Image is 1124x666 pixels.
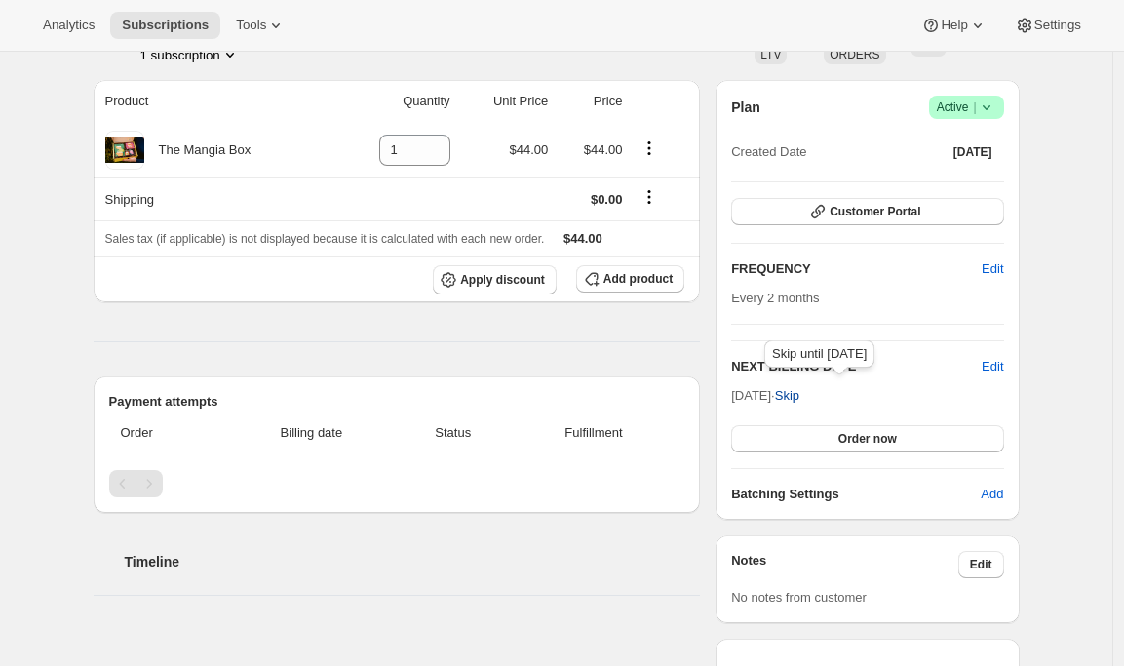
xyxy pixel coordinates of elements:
th: Order [109,411,226,454]
span: Apply discount [460,272,545,288]
button: Edit [982,357,1003,376]
span: Add product [603,271,673,287]
button: Subscriptions [110,12,220,39]
span: Edit [982,259,1003,279]
th: Quantity [333,80,455,123]
span: No notes from customer [731,590,867,605]
button: Help [910,12,998,39]
h2: Payment attempts [109,392,685,411]
button: Analytics [31,12,106,39]
button: Add product [576,265,684,293]
span: $0.00 [591,192,623,207]
button: Tools [224,12,297,39]
button: Order now [731,425,1003,452]
span: Skip [775,386,799,406]
button: Skip [763,380,811,411]
button: Edit [970,254,1015,285]
span: Fulfillment [515,423,673,443]
h2: NEXT BILLING DATE [731,357,982,376]
button: Apply discount [433,265,557,294]
span: Every 2 months [731,291,819,305]
span: $44.00 [584,142,623,157]
h6: Batching Settings [731,485,981,504]
button: Product actions [140,45,240,64]
span: Settings [1034,18,1081,33]
h2: Plan [731,98,760,117]
h3: Notes [731,551,958,578]
span: Billing date [231,423,392,443]
span: Analytics [43,18,95,33]
h2: FREQUENCY [731,259,982,279]
span: Add [981,485,1003,504]
span: Order now [838,431,897,447]
span: Status [404,423,503,443]
div: The Mangia Box [144,140,252,160]
button: [DATE] [942,138,1004,166]
span: Customer Portal [830,204,920,219]
th: Shipping [94,177,334,220]
h2: Timeline [125,552,701,571]
span: Edit [970,557,992,572]
th: Unit Price [456,80,555,123]
span: LTV [760,48,781,61]
span: Active [937,98,996,117]
span: $44.00 [509,142,548,157]
button: Edit [958,551,1004,578]
span: $44.00 [563,231,602,246]
span: Subscriptions [122,18,209,33]
span: [DATE] [953,144,992,160]
span: [DATE] · [731,388,799,403]
th: Product [94,80,334,123]
button: Settings [1003,12,1093,39]
th: Price [554,80,628,123]
span: Sales tax (if applicable) is not displayed because it is calculated with each new order. [105,232,545,246]
nav: Pagination [109,470,685,497]
button: Product actions [634,137,665,159]
span: Created Date [731,142,806,162]
button: Add [969,479,1015,510]
button: Customer Portal [731,198,1003,225]
button: Shipping actions [634,186,665,208]
span: ORDERS [830,48,879,61]
span: Help [941,18,967,33]
span: Tools [236,18,266,33]
span: | [973,99,976,115]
